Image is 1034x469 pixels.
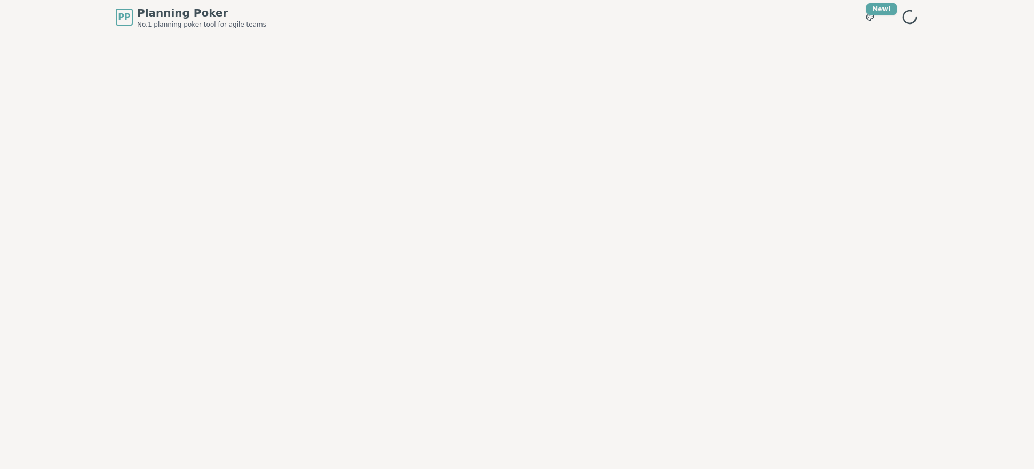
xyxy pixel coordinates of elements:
span: Planning Poker [137,5,266,20]
span: No.1 planning poker tool for agile teams [137,20,266,29]
div: New! [866,3,897,15]
span: PP [118,11,130,23]
a: PPPlanning PokerNo.1 planning poker tool for agile teams [116,5,266,29]
button: New! [861,7,880,27]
